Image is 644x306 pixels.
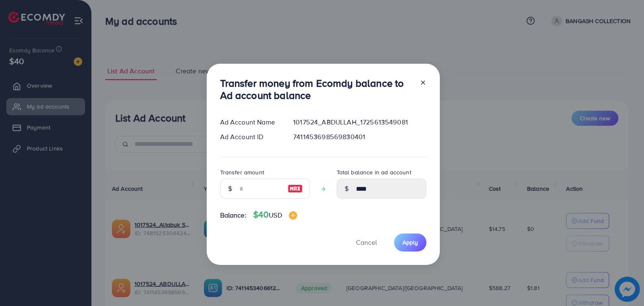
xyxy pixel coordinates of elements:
div: Ad Account ID [213,132,287,142]
h3: Transfer money from Ecomdy balance to Ad account balance [220,77,413,101]
span: Balance: [220,210,247,220]
div: Ad Account Name [213,117,287,127]
span: Cancel [356,238,377,247]
button: Cancel [345,233,387,252]
span: USD [269,210,282,220]
button: Apply [394,233,426,252]
label: Transfer amount [220,168,264,176]
h4: $40 [253,210,297,220]
img: image [289,211,297,220]
div: 7411453698569830401 [286,132,433,142]
label: Total balance in ad account [337,168,411,176]
span: Apply [402,238,418,246]
div: 1017524_ABDULLAH_1725613549081 [286,117,433,127]
img: image [288,184,303,194]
